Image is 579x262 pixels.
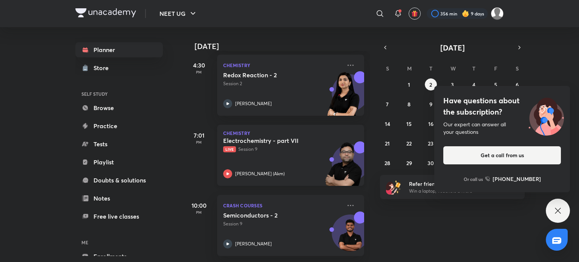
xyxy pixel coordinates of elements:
abbr: September 16, 2025 [428,120,433,127]
p: Crash Courses [223,201,342,210]
abbr: September 30, 2025 [427,159,434,167]
abbr: September 2, 2025 [429,81,432,88]
img: unacademy [323,141,364,193]
p: [PERSON_NAME] [235,100,272,107]
abbr: September 29, 2025 [406,159,412,167]
abbr: September 28, 2025 [384,159,390,167]
abbr: Wednesday [450,65,456,72]
abbr: Saturday [516,65,519,72]
button: September 16, 2025 [425,118,437,130]
p: Win a laptop, vouchers & more [409,188,502,195]
button: September 15, 2025 [403,118,415,130]
p: PM [184,70,214,74]
abbr: September 4, 2025 [472,81,475,88]
button: September 6, 2025 [511,78,523,90]
a: Notes [75,191,163,206]
button: Get a call from us [443,146,561,164]
button: September 22, 2025 [403,137,415,149]
p: PM [184,210,214,215]
abbr: Thursday [472,65,475,72]
abbr: September 6, 2025 [516,81,519,88]
button: September 29, 2025 [403,157,415,169]
button: September 23, 2025 [425,137,437,149]
p: Chemistry [223,131,358,135]
h4: [DATE] [195,42,372,51]
abbr: Sunday [386,65,389,72]
button: September 1, 2025 [403,78,415,90]
h6: ME [75,236,163,249]
img: Company Logo [75,8,136,17]
abbr: September 21, 2025 [385,140,390,147]
h5: Electrochemistry - part VII [223,137,317,144]
p: [PERSON_NAME] (Akm) [235,170,285,177]
a: Practice [75,118,163,133]
button: September 4, 2025 [468,78,480,90]
button: September 9, 2025 [425,98,437,110]
img: surabhi [491,7,504,20]
button: September 2, 2025 [425,78,437,90]
button: September 30, 2025 [425,157,437,169]
button: September 3, 2025 [446,78,458,90]
abbr: Monday [407,65,412,72]
p: [PERSON_NAME] [235,241,272,247]
h5: 4:30 [184,61,214,70]
abbr: Tuesday [429,65,432,72]
button: NEET UG [155,6,202,21]
h5: Redox Reaction - 2 [223,71,317,79]
button: September 21, 2025 [381,137,394,149]
abbr: September 9, 2025 [429,101,432,108]
button: avatar [409,8,421,20]
p: Session 9 [223,221,342,227]
a: Free live classes [75,209,163,224]
abbr: September 1, 2025 [408,81,410,88]
h5: Semiconductors - 2 [223,211,317,219]
a: Company Logo [75,8,136,19]
p: Or call us [464,176,483,182]
h4: Have questions about the subscription? [443,95,561,118]
h6: [PHONE_NUMBER] [493,175,541,183]
abbr: September 8, 2025 [407,101,411,108]
abbr: September 22, 2025 [406,140,412,147]
p: PM [184,140,214,144]
span: Live [223,146,236,152]
img: streak [462,10,469,17]
a: [PHONE_NUMBER] [485,175,541,183]
abbr: Friday [494,65,497,72]
abbr: September 23, 2025 [428,140,433,147]
div: Store [93,63,113,72]
img: avatar [411,10,418,17]
abbr: September 14, 2025 [385,120,390,127]
a: Planner [75,42,163,57]
h6: SELF STUDY [75,87,163,100]
h5: 7:01 [184,131,214,140]
a: Store [75,60,163,75]
a: Playlist [75,155,163,170]
img: referral [386,179,401,195]
button: September 5, 2025 [490,78,502,90]
button: September 8, 2025 [403,98,415,110]
p: Session 2 [223,80,342,87]
h6: Refer friends [409,180,502,188]
a: Browse [75,100,163,115]
a: Tests [75,136,163,152]
abbr: September 7, 2025 [386,101,389,108]
img: ttu_illustration_new.svg [522,95,570,136]
div: Our expert can answer all your questions [443,121,561,136]
a: Doubts & solutions [75,173,163,188]
abbr: September 5, 2025 [494,81,497,88]
button: September 7, 2025 [381,98,394,110]
img: Avatar [332,219,368,255]
p: Session 9 [223,146,342,153]
span: [DATE] [440,43,465,53]
h5: 10:00 [184,201,214,210]
img: unacademy [323,71,364,123]
p: Chemistry [223,61,342,70]
button: September 14, 2025 [381,118,394,130]
button: September 28, 2025 [381,157,394,169]
abbr: September 15, 2025 [406,120,412,127]
button: [DATE] [391,42,514,53]
abbr: September 3, 2025 [451,81,454,88]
